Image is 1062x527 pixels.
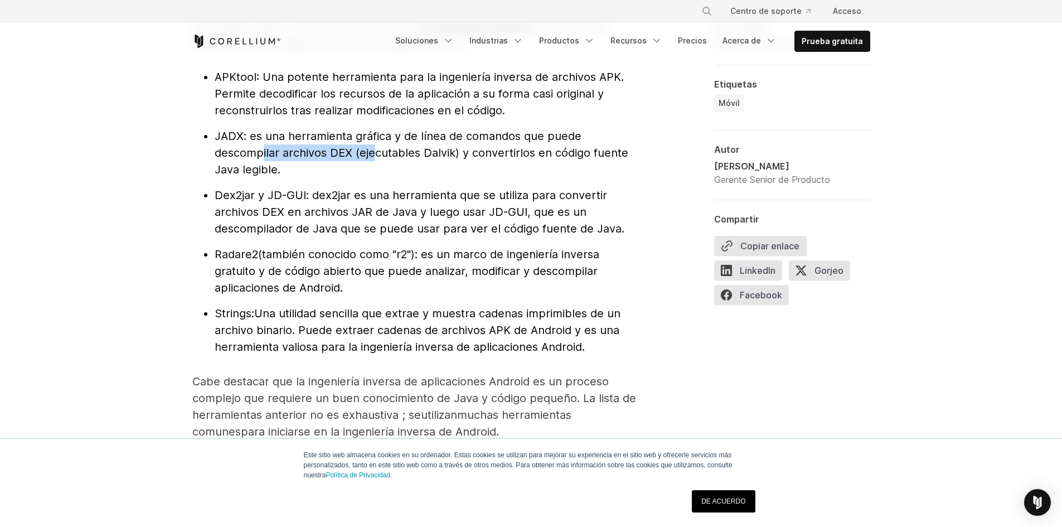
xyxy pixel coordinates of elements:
a: DE ACUERDO [692,490,755,513]
font: Este sitio web almacena cookies en su ordenador. Estas cookies se utilizan para mejorar su experi... [304,451,733,479]
font: Una utilidad sencilla que extrae y muestra cadenas imprimibles de un archivo binario. Puede extra... [215,307,620,354]
font: Recursos [610,36,647,45]
font: Soluciones [395,36,438,45]
font: Precios [678,36,707,45]
font: DE ACUERDO [701,497,745,505]
font: Etiquetas [714,79,757,90]
a: Móvil [714,94,744,112]
font: Facebook [740,289,782,301]
font: Industrias [469,36,508,45]
font: : Una potente herramienta para la ingeniería inversa de archivos APK. Permite decodificar los rec... [215,70,624,117]
font: Productos [539,36,579,45]
button: Buscar [697,1,717,21]
a: Facebook [714,285,796,310]
a: LinkedIn [714,260,789,285]
font: Strings: [215,307,254,320]
a: Inicio de Corellium [192,35,281,48]
font: Compartir [714,214,759,225]
font: Móvil [719,98,740,108]
font: utilizan [421,408,457,422]
div: Menú de navegación [389,31,870,52]
div: Menú de navegación [688,1,870,21]
a: Gorjeo [789,260,857,285]
font: Acceso [833,6,861,16]
font: Acerca de [722,36,761,45]
font: (también conocido como "r2"): es un marco de ingeniería inversa gratuito y de código abierto que ... [215,248,599,294]
font: Dex2jar y JD-GUI [215,188,306,202]
font: Gerente Senior de Producto [714,174,830,185]
font: Cabe destacar que la ingeniería inversa de aplicaciones Android es un proceso complejo que requie... [192,375,636,422]
button: Copiar enlace [714,236,807,256]
font: APKtool [215,70,256,84]
font: para iniciarse en la ingeniería inversa de Android. [241,425,499,438]
div: Open Intercom Messenger [1024,489,1051,516]
font: [PERSON_NAME] [714,161,789,172]
font: JADX [215,129,244,143]
font: : dex2jar es una herramienta que se utiliza para convertir archivos DEX en archivos JAR de Java y... [215,188,624,235]
a: Política de Privacidad. [326,471,392,479]
font: Gorjeo [814,265,843,276]
font: Centro de soporte [730,6,802,16]
font: Radare2 [215,248,258,261]
font: : es una herramienta gráfica y de línea de comandos que puede descompilar archivos DEX (ejecutabl... [215,129,628,176]
font: Autor [714,144,740,155]
font: LinkedIn [740,265,775,276]
font: Prueba gratuita [802,36,863,46]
